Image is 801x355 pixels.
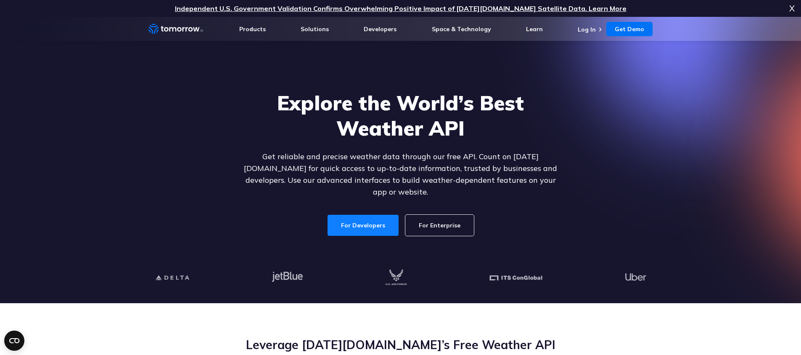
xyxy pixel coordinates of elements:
a: Independent U.S. Government Validation Confirms Overwhelming Positive Impact of [DATE][DOMAIN_NAM... [175,4,627,13]
button: Open CMP widget [4,331,24,351]
a: Solutions [301,25,329,33]
a: Developers [364,25,397,33]
h2: Leverage [DATE][DOMAIN_NAME]’s Free Weather API [148,337,653,353]
a: Learn [526,25,543,33]
a: Log In [578,26,596,33]
a: Space & Technology [432,25,491,33]
a: Home link [148,23,203,35]
a: For Developers [328,215,399,236]
a: Products [239,25,266,33]
h1: Explore the World’s Best Weather API [238,90,563,141]
a: Get Demo [606,22,653,36]
a: For Enterprise [405,215,474,236]
p: Get reliable and precise weather data through our free API. Count on [DATE][DOMAIN_NAME] for quic... [238,151,563,198]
